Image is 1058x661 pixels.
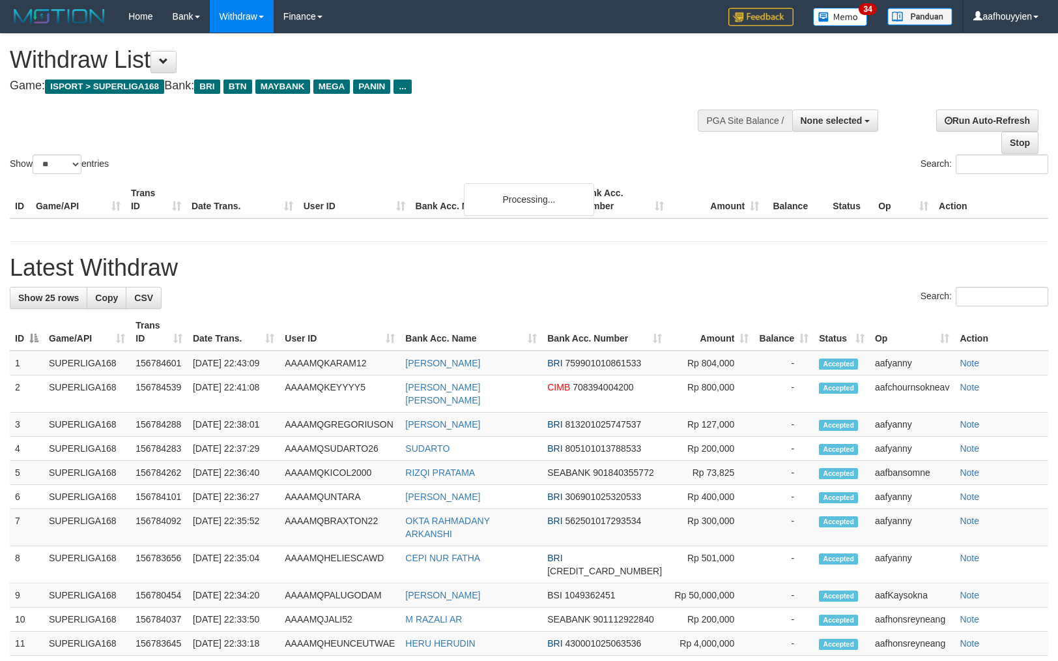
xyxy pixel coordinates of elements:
[921,154,1048,174] label: Search:
[669,181,764,218] th: Amount
[279,375,400,413] td: AAAAMQKEYYYY5
[130,632,188,656] td: 156783645
[819,383,858,394] span: Accepted
[44,509,130,546] td: SUPERLIGA168
[547,467,590,478] span: SEABANK
[10,509,44,546] td: 7
[667,314,754,351] th: Amount: activate to sort column ascending
[44,485,130,509] td: SUPERLIGA168
[279,413,400,437] td: AAAAMQGREGORIUSON
[667,375,754,413] td: Rp 800,000
[405,358,480,368] a: [PERSON_NAME]
[819,444,858,455] span: Accepted
[573,382,633,392] span: Copy 708394004200 to clipboard
[130,314,188,351] th: Trans ID: activate to sort column ascending
[547,358,562,368] span: BRI
[1001,132,1038,154] a: Stop
[754,546,814,583] td: -
[792,110,879,132] button: None selected
[188,485,279,509] td: [DATE] 22:36:27
[405,638,475,649] a: HERU HERUDIN
[754,485,814,509] td: -
[667,413,754,437] td: Rp 127,000
[126,181,186,218] th: Trans ID
[405,419,480,430] a: [PERSON_NAME]
[10,461,44,485] td: 5
[410,181,575,218] th: Bank Acc. Name
[188,413,279,437] td: [DATE] 22:38:01
[393,80,411,94] span: ...
[188,509,279,546] td: [DATE] 22:35:52
[819,420,858,431] span: Accepted
[819,468,858,479] span: Accepted
[45,80,164,94] span: ISPORT > SUPERLIGA168
[859,3,876,15] span: 34
[87,287,126,309] a: Copy
[565,590,616,600] span: Copy 1049362451 to clipboard
[565,443,641,454] span: Copy 805101013788533 to clipboard
[960,553,979,563] a: Note
[547,638,562,649] span: BRI
[574,181,669,218] th: Bank Acc. Number
[754,509,814,546] td: -
[44,437,130,461] td: SUPERLIGA168
[547,614,590,624] span: SEABANK
[960,443,979,454] a: Note
[18,293,79,303] span: Show 25 rows
[870,632,954,656] td: aafhonsreyneang
[405,467,475,478] a: RIZQI PRATAMA
[188,546,279,583] td: [DATE] 22:35:04
[44,632,130,656] td: SUPERLIGA168
[188,583,279,608] td: [DATE] 22:34:20
[10,314,44,351] th: ID: activate to sort column descending
[593,467,653,478] span: Copy 901840355772 to clipboard
[801,115,863,126] span: None selected
[870,437,954,461] td: aafyanny
[10,485,44,509] td: 6
[870,546,954,583] td: aafyanny
[188,314,279,351] th: Date Trans.: activate to sort column ascending
[255,80,310,94] span: MAYBANK
[130,351,188,375] td: 156784601
[313,80,350,94] span: MEGA
[870,351,954,375] td: aafyanny
[188,461,279,485] td: [DATE] 22:36:40
[547,590,562,600] span: BSI
[870,314,954,351] th: Op: activate to sort column ascending
[44,314,130,351] th: Game/API: activate to sort column ascending
[754,437,814,461] td: -
[870,413,954,437] td: aafyanny
[870,461,954,485] td: aafbansomne
[667,437,754,461] td: Rp 200,000
[130,583,188,608] td: 156780454
[960,492,979,502] a: Note
[10,181,31,218] th: ID
[298,181,410,218] th: User ID
[565,638,641,649] span: Copy 430001025063536 to clipboard
[10,47,693,73] h1: Withdraw List
[405,492,480,502] a: [PERSON_NAME]
[188,351,279,375] td: [DATE] 22:43:09
[130,437,188,461] td: 156784283
[870,485,954,509] td: aafyanny
[593,614,653,624] span: Copy 901112922840 to clipboard
[547,492,562,502] span: BRI
[813,8,868,26] img: Button%20Memo.svg
[960,590,979,600] a: Note
[921,287,1048,306] label: Search:
[870,583,954,608] td: aafKaysokna
[960,358,979,368] a: Note
[194,80,220,94] span: BRI
[754,608,814,632] td: -
[279,546,400,583] td: AAAAMQHELIESCAWD
[887,8,952,25] img: panduan.png
[10,583,44,608] td: 9
[547,566,662,576] span: Copy 154901025949507 to clipboard
[10,80,693,93] h4: Game: Bank:
[10,608,44,632] td: 10
[667,583,754,608] td: Rp 50,000,000
[31,181,126,218] th: Game/API
[819,359,858,370] span: Accepted
[764,181,827,218] th: Balance
[754,375,814,413] td: -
